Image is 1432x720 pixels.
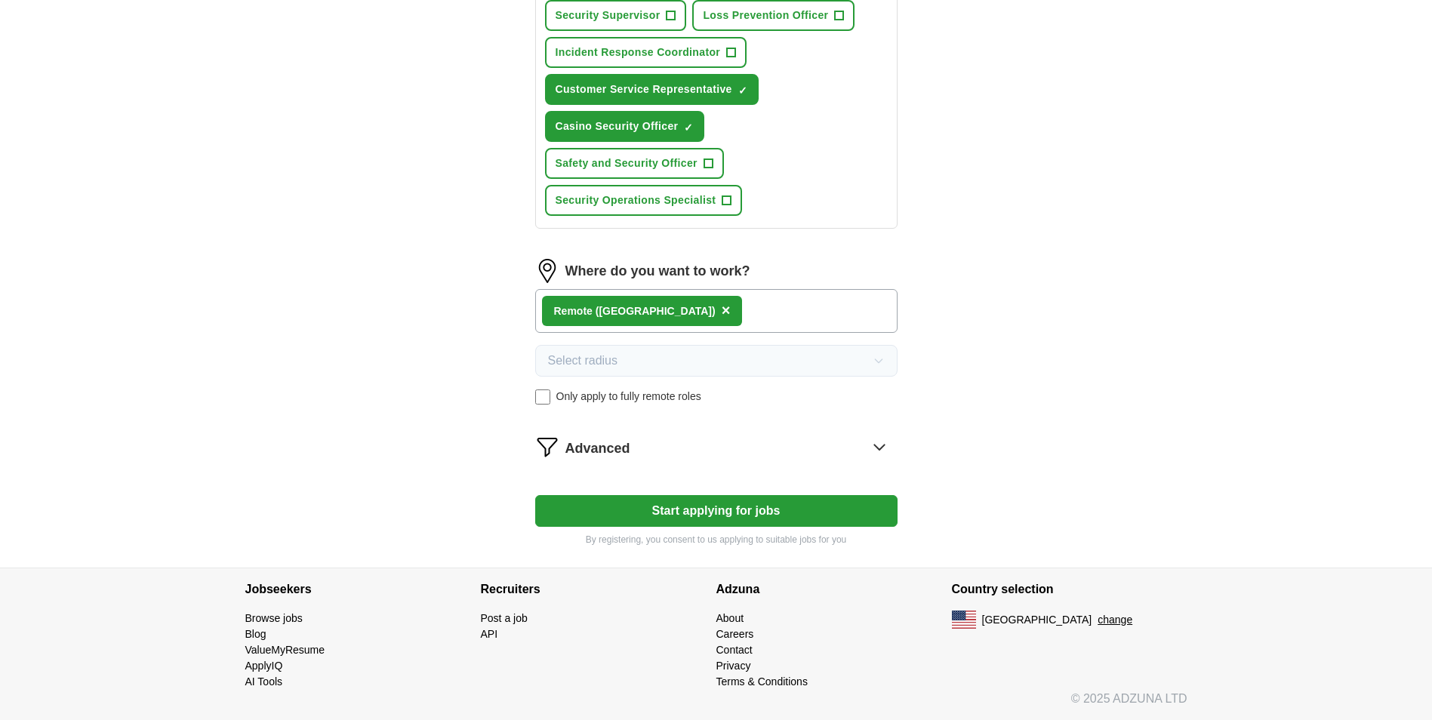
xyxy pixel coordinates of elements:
[545,148,724,179] button: Safety and Security Officer
[565,438,630,459] span: Advanced
[1098,612,1132,628] button: change
[245,628,266,640] a: Blog
[722,300,731,322] button: ×
[556,45,721,60] span: Incident Response Coordinator
[545,185,743,216] button: Security Operations Specialist
[535,533,898,546] p: By registering, you consent to us applying to suitable jobs for you
[703,8,828,23] span: Loss Prevention Officer
[722,302,731,318] span: ×
[556,389,701,405] span: Only apply to fully remote roles
[245,612,303,624] a: Browse jobs
[716,660,751,672] a: Privacy
[556,118,679,134] span: Casino Security Officer
[233,690,1199,720] div: © 2025 ADZUNA LTD
[565,261,750,282] label: Where do you want to work?
[738,85,747,97] span: ✓
[556,82,732,97] span: Customer Service Representative
[952,568,1187,611] h4: Country selection
[545,74,759,105] button: Customer Service Representative✓
[556,192,716,208] span: Security Operations Specialist
[556,8,661,23] span: Security Supervisor
[535,435,559,459] img: filter
[548,352,618,370] span: Select radius
[535,389,550,405] input: Only apply to fully remote roles
[245,675,283,688] a: AI Tools
[535,495,898,527] button: Start applying for jobs
[535,259,559,283] img: location.png
[545,37,747,68] button: Incident Response Coordinator
[716,612,744,624] a: About
[535,345,898,377] button: Select radius
[554,303,716,319] div: Remote ([GEOGRAPHIC_DATA])
[684,122,693,134] span: ✓
[716,628,754,640] a: Careers
[481,628,498,640] a: API
[982,612,1092,628] span: [GEOGRAPHIC_DATA]
[245,644,325,656] a: ValueMyResume
[545,111,705,142] button: Casino Security Officer✓
[716,675,808,688] a: Terms & Conditions
[952,611,976,629] img: US flag
[245,660,283,672] a: ApplyIQ
[481,612,528,624] a: Post a job
[716,644,753,656] a: Contact
[556,155,698,171] span: Safety and Security Officer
